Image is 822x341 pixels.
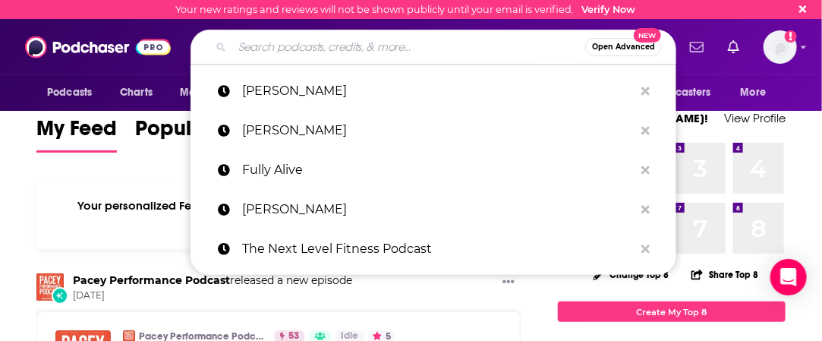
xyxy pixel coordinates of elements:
[242,71,634,111] p: vinnie tortorich
[242,111,634,150] p: Zach Gurick
[628,78,733,107] button: open menu
[47,82,92,103] span: Podcasts
[73,289,352,302] span: [DATE]
[722,34,745,60] a: Show notifications dropdown
[741,82,767,103] span: More
[764,30,797,64] button: Show profile menu
[691,260,759,289] button: Share Top 8
[36,273,64,301] img: Pacey Performance Podcast
[25,33,171,62] img: Podchaser - Follow, Share and Rate Podcasts
[496,273,521,292] button: Show More Button
[770,259,807,295] div: Open Intercom Messenger
[191,150,676,190] a: Fully Alive
[36,115,117,153] a: My Feed
[191,190,676,229] a: [PERSON_NAME]
[110,78,162,107] a: Charts
[52,287,68,304] div: New Episode
[558,302,786,322] a: Create My Top 8
[764,30,797,64] span: Logged in as BretAita
[581,4,635,15] a: Verify Now
[135,115,264,153] a: Popular Feed
[724,111,786,125] a: View Profile
[73,273,352,288] h3: released a new episode
[634,28,661,43] span: New
[135,115,264,150] span: Popular Feed
[120,82,153,103] span: Charts
[36,78,112,107] button: open menu
[36,115,117,150] span: My Feed
[191,229,676,269] a: The Next Level Fitness Podcast
[191,71,676,111] a: [PERSON_NAME]
[169,78,254,107] button: open menu
[73,273,230,287] a: Pacey Performance Podcast
[684,34,710,60] a: Show notifications dropdown
[764,30,797,64] img: User Profile
[191,30,676,65] div: Search podcasts, credits, & more...
[785,30,797,43] svg: Email not verified
[36,180,521,249] div: Your personalized Feed is curated based on the Podcasts, Creators, Users, and Lists that you Follow.
[175,4,635,15] div: Your new ratings and reviews will not be shown publicly until your email is verified.
[592,43,655,51] span: Open Advanced
[180,82,234,103] span: Monitoring
[730,78,786,107] button: open menu
[585,38,662,56] button: Open AdvancedNew
[242,190,634,229] p: Mindy Pelz
[232,35,585,59] input: Search podcasts, credits, & more...
[242,229,634,269] p: The Next Level Fitness Podcast
[191,111,676,150] a: [PERSON_NAME]
[242,150,634,190] p: Fully Alive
